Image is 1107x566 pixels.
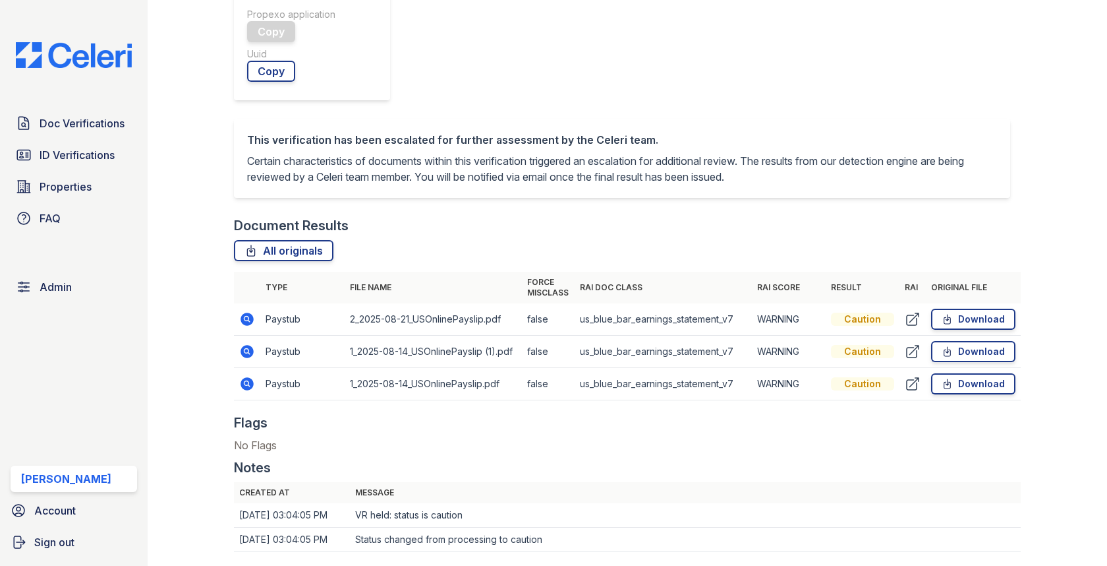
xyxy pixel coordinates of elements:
th: Message [350,482,1020,503]
a: Download [931,309,1015,330]
a: Properties [11,173,137,200]
p: Certain characteristics of documents within this verification triggered an escalation for additio... [247,153,996,185]
div: Propexo application [247,8,377,21]
th: Type [260,272,345,303]
span: Properties [40,179,92,195]
span: Sign out [34,534,74,550]
td: 2_2025-08-21_USOnlinePayslip.pdf [345,303,522,336]
div: Document Results [234,216,349,235]
td: Paystub [260,368,345,400]
img: CE_Logo_Blue-a8612792a0a2168367f1c8372b55b34899dd931a85d93a1a3d3e32e68fde9ad4.png [5,42,142,68]
a: FAQ [11,205,137,232]
th: File name [345,272,522,303]
td: WARNING [752,336,826,368]
a: ID Verifications [11,142,137,168]
th: Original file [926,272,1021,303]
td: us_blue_bar_earnings_statement_v7 [575,368,752,400]
td: VR held: status is caution [350,503,1020,528]
div: No Flags [234,437,1020,458]
th: Result [826,272,899,303]
td: WARNING [752,368,826,400]
a: Download [931,341,1015,362]
td: false [522,336,575,368]
a: Doc Verifications [11,110,137,137]
td: 1_2025-08-14_USOnlinePayslip (1).pdf [345,336,522,368]
div: Flags [234,414,268,432]
th: RAI [899,272,926,303]
a: Sign out [5,529,142,555]
span: FAQ [40,210,61,226]
div: Notes [234,458,271,477]
span: Doc Verifications [40,115,125,131]
div: [PERSON_NAME] [21,471,111,487]
td: false [522,303,575,336]
td: WARNING [752,303,826,336]
a: Copy [247,61,295,82]
td: [DATE] 03:04:05 PM [234,503,350,528]
th: Force misclass [522,272,575,303]
div: This verification has been escalated for further assessment by the Celeri team. [247,132,996,148]
td: us_blue_bar_earnings_statement_v7 [575,336,752,368]
span: Admin [40,279,72,295]
div: Caution [831,313,894,326]
span: Account [34,503,76,519]
td: us_blue_bar_earnings_statement_v7 [575,303,752,336]
td: false [522,368,575,400]
td: Status changed from processing to caution [350,528,1020,552]
div: Caution [831,377,894,391]
a: Download [931,373,1015,394]
td: Paystub [260,336,345,368]
div: Uuid [247,47,377,61]
span: ID Verifications [40,147,115,163]
div: Caution [831,345,894,358]
a: All originals [234,240,333,261]
th: RAI Score [752,272,826,303]
a: Account [5,497,142,524]
td: 1_2025-08-14_USOnlinePayslip.pdf [345,368,522,400]
a: Admin [11,274,137,300]
th: Created at [234,482,350,503]
th: RAI Doc Class [575,272,752,303]
td: [DATE] 03:04:05 PM [234,528,350,552]
td: Paystub [260,303,345,336]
